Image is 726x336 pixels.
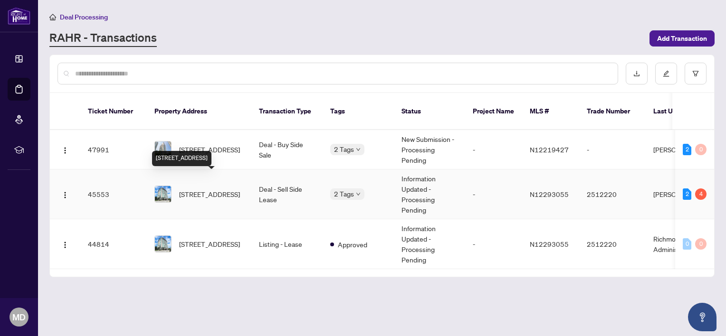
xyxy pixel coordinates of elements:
[522,93,579,130] th: MLS #
[692,70,699,77] span: filter
[579,219,646,269] td: 2512220
[579,169,646,219] td: 2512220
[323,93,394,130] th: Tags
[695,188,707,200] div: 4
[465,130,522,169] td: -
[334,144,354,155] span: 2 Tags
[579,130,646,169] td: -
[251,169,323,219] td: Deal - Sell Side Lease
[61,191,69,199] img: Logo
[465,169,522,219] td: -
[179,144,240,155] span: [STREET_ADDRESS]
[695,238,707,250] div: 0
[251,130,323,169] td: Deal - Buy Side Sale
[579,93,646,130] th: Trade Number
[251,93,323,130] th: Transaction Type
[394,130,465,169] td: New Submission - Processing Pending
[334,188,354,199] span: 2 Tags
[155,141,171,158] img: thumbnail-img
[683,144,691,155] div: 2
[12,310,26,324] span: MD
[155,186,171,202] img: thumbnail-img
[530,190,569,198] span: N12293055
[49,30,157,47] a: RAHR - Transactions
[155,236,171,252] img: thumbnail-img
[685,63,707,84] button: filter
[663,70,669,77] span: edit
[650,30,715,47] button: Add Transaction
[179,239,240,249] span: [STREET_ADDRESS]
[655,63,677,84] button: edit
[465,219,522,269] td: -
[251,219,323,269] td: Listing - Lease
[356,147,361,152] span: down
[80,169,147,219] td: 45553
[626,63,648,84] button: download
[646,219,717,269] td: Richmond Hill Administrator
[57,187,73,202] button: Logo
[646,93,717,130] th: Last Updated By
[394,93,465,130] th: Status
[646,130,717,169] td: [PERSON_NAME]
[80,219,147,269] td: 44814
[695,144,707,155] div: 0
[49,14,56,20] span: home
[80,93,147,130] th: Ticket Number
[152,151,211,166] div: [STREET_ADDRESS]
[394,169,465,219] td: Information Updated - Processing Pending
[530,240,569,248] span: N12293055
[179,189,240,199] span: [STREET_ADDRESS]
[465,93,522,130] th: Project Name
[657,31,707,46] span: Add Transaction
[356,192,361,196] span: down
[57,142,73,157] button: Logo
[646,169,717,219] td: [PERSON_NAME]
[8,7,30,25] img: logo
[60,13,108,21] span: Deal Processing
[530,145,569,154] span: N12219427
[61,241,69,249] img: Logo
[394,219,465,269] td: Information Updated - Processing Pending
[683,238,691,250] div: 0
[57,236,73,252] button: Logo
[683,188,691,200] div: 2
[61,147,69,154] img: Logo
[80,130,147,169] td: 47991
[147,93,251,130] th: Property Address
[338,239,367,250] span: Approved
[688,303,716,331] button: Open asap
[633,70,640,77] span: download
